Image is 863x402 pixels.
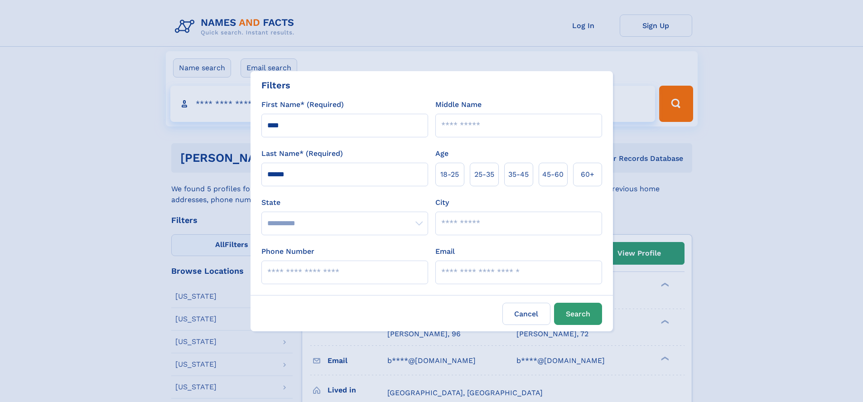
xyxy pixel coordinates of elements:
[581,169,594,180] span: 60+
[261,148,343,159] label: Last Name* (Required)
[261,99,344,110] label: First Name* (Required)
[261,197,428,208] label: State
[435,99,482,110] label: Middle Name
[261,246,314,257] label: Phone Number
[435,148,448,159] label: Age
[542,169,564,180] span: 45‑60
[435,246,455,257] label: Email
[554,303,602,325] button: Search
[261,78,290,92] div: Filters
[508,169,529,180] span: 35‑45
[435,197,449,208] label: City
[440,169,459,180] span: 18‑25
[474,169,494,180] span: 25‑35
[502,303,550,325] label: Cancel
